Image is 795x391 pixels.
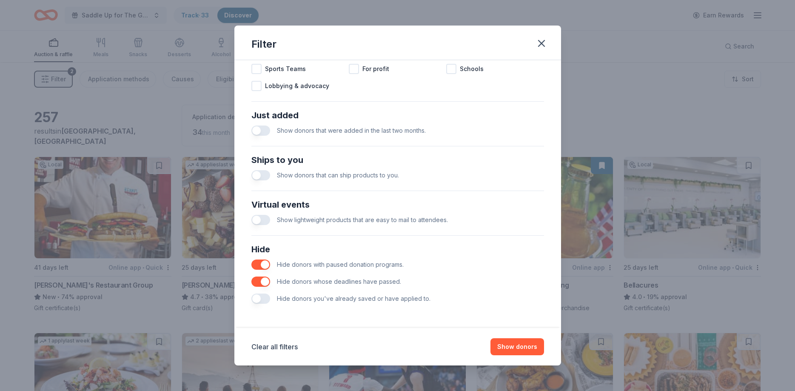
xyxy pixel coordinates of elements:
[251,198,544,211] div: Virtual events
[251,153,544,167] div: Ships to you
[265,64,306,74] span: Sports Teams
[490,338,544,355] button: Show donors
[277,295,430,302] span: Hide donors you've already saved or have applied to.
[251,37,276,51] div: Filter
[277,278,401,285] span: Hide donors whose deadlines have passed.
[251,342,298,352] button: Clear all filters
[251,243,544,256] div: Hide
[277,216,448,223] span: Show lightweight products that are easy to mail to attendees.
[265,81,329,91] span: Lobbying & advocacy
[362,64,389,74] span: For profit
[277,261,404,268] span: Hide donors with paused donation programs.
[460,64,484,74] span: Schools
[277,171,399,179] span: Show donors that can ship products to you.
[251,108,544,122] div: Just added
[277,127,426,134] span: Show donors that were added in the last two months.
